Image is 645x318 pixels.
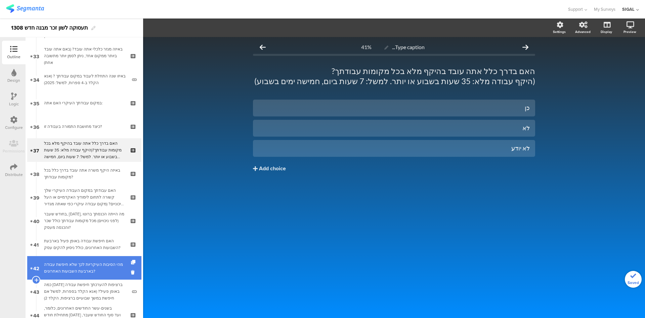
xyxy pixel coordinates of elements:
[253,76,535,86] p: (היקף עבודה מלא: 35 שעות בשבוע או יותר. למשל: 7 שעות ביום, חמישה ימים בשבוע)
[623,29,636,34] div: Preview
[253,66,535,76] p: האם בדרך כלל אתה עובד בהיקף מלא בכל מקומות עבודתך?
[622,6,635,12] div: SIGAL
[33,217,39,224] span: 40
[44,281,127,302] div: כמה שבועות ברציפות להערכתך חיפשת עבודה באופן פעיל? (אנא הקלד בספרות, למשל אם חיפשת במשך שבועיים ב...
[258,104,530,112] div: כן
[27,209,141,233] a: 40 בחודש שעבר, [DATE], מה הייתה הכנסתך ברוטו (לפני ניכויים) מכל מקומות עבודתך כולל שכר והכנסה מעסק?
[27,68,141,91] a: 34 באיזו שנה התחלת לעבוד במקום עבודתך ? (אנא הקלד ב-4 ספרות, למשל: 2025)
[33,52,39,60] span: 33
[44,187,124,207] div: האם עבודתך במקום העבודה העיקרי שלך קשורה לתחום לימודיך האקדמיים או העל תיכוניים? (מקום עבודה עיקר...
[5,125,23,131] div: Configure
[27,256,141,280] a: 42 מהי הסיבות העיקריות לכך שלא חיפשת עבודה בארבעת השבועות האחרונים?
[11,23,88,33] div: תעסוקה לשון זכר מבנה חדש 1308
[33,123,39,130] span: 36
[27,185,141,209] a: 39 האם עבודתך במקום העבודה העיקרי שלך קשורה לתחום לימודיך האקדמיים או העל תיכוניים? (מקום עבודה ע...
[44,140,124,160] div: האם בדרך כלל אתה עובד בהיקף מלא בכל מקומות עבודתך?(היקף עבודה מלא: 35 שעות בשבוע או יותר. למשל: 7...
[27,44,141,68] a: 33 באיזה מגזר כלכלי אתה עובד? (באם אתה עובד ביותר ממקום אחד, ניתן לסמן יותר מתשובה אחת)
[27,233,141,256] a: 41 האם חיפשת עבודה באופן פעיל בארבעת השבועות האחרונים, כולל ניסיון להקים עסק?
[568,6,583,12] span: Support
[258,144,530,152] div: לא יודע
[9,101,19,107] div: Logic
[628,280,639,286] span: Saved
[33,193,39,201] span: 39
[44,46,124,66] div: באיזה מגזר כלכלי אתה עובד? (באם אתה עובד ביותר ממקום אחד, ניתן לסמן יותר מתשובה אחת)
[33,146,39,154] span: 37
[27,162,141,185] a: 38 באיזה היקף משרה אתה עובד בדרך כלל בכל מקומות עבודתך?
[259,165,286,172] div: Add choice
[361,44,372,50] div: 41%
[131,269,137,276] i: Delete
[44,167,124,180] div: באיזה היקף משרה אתה עובד בדרך כלל בכל מקומות עבודתך?
[601,29,612,34] div: Display
[33,170,39,177] span: 38
[44,123,124,130] div: כיצד מחושבת התמורה בעבודה זו?
[33,288,39,295] span: 43
[27,138,141,162] a: 37 האם בדרך כלל אתה עובד בהיקף מלא בכל מקומות עבודתך?(היקף עבודה מלא: 35 שעות בשבוע או יותר. למשל...
[33,76,39,83] span: 34
[44,73,127,86] div: באיזו שנה התחלת לעבוד במקום עבודתך ? (אנא הקלד ב-4 ספרות, למשל: 2025)
[27,115,141,138] a: 36 כיצד מחושבת התמורה בעבודה זו?
[253,160,535,177] button: Add choice
[575,29,591,34] div: Advanced
[553,29,566,34] div: Settings
[6,4,44,13] img: segmanta logo
[27,91,141,115] a: 35 במקום עבודתך העיקרי האם אתה:
[44,100,124,106] div: במקום עבודתך העיקרי האם אתה:
[44,261,124,275] div: מהי הסיבות העיקריות לכך שלא חיפשת עבודה בארבעת השבועות האחרונים?
[44,211,124,231] div: בחודש שעבר, יולי 2025, מה הייתה הכנסתך ברוטו (לפני ניכויים) מכל מקומות עבודתך כולל שכר והכנסה מעסק?
[33,99,39,107] span: 35
[34,241,39,248] span: 41
[7,54,20,60] div: Outline
[7,77,20,83] div: Design
[131,260,137,264] i: Duplicate
[392,44,425,50] span: Type caption...
[27,280,141,303] a: 43 כמה [DATE] ברציפות להערכתך חיפשת עבודה באופן פעיל? (אנא הקלד בספרות, למשל אם חיפשת במשך שבועיי...
[44,238,124,251] div: האם חיפשת עבודה באופן פעיל בארבעת השבועות האחרונים, כולל ניסיון להקים עסק?
[258,124,530,132] div: לא
[33,264,39,272] span: 42
[5,172,23,178] div: Distribute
